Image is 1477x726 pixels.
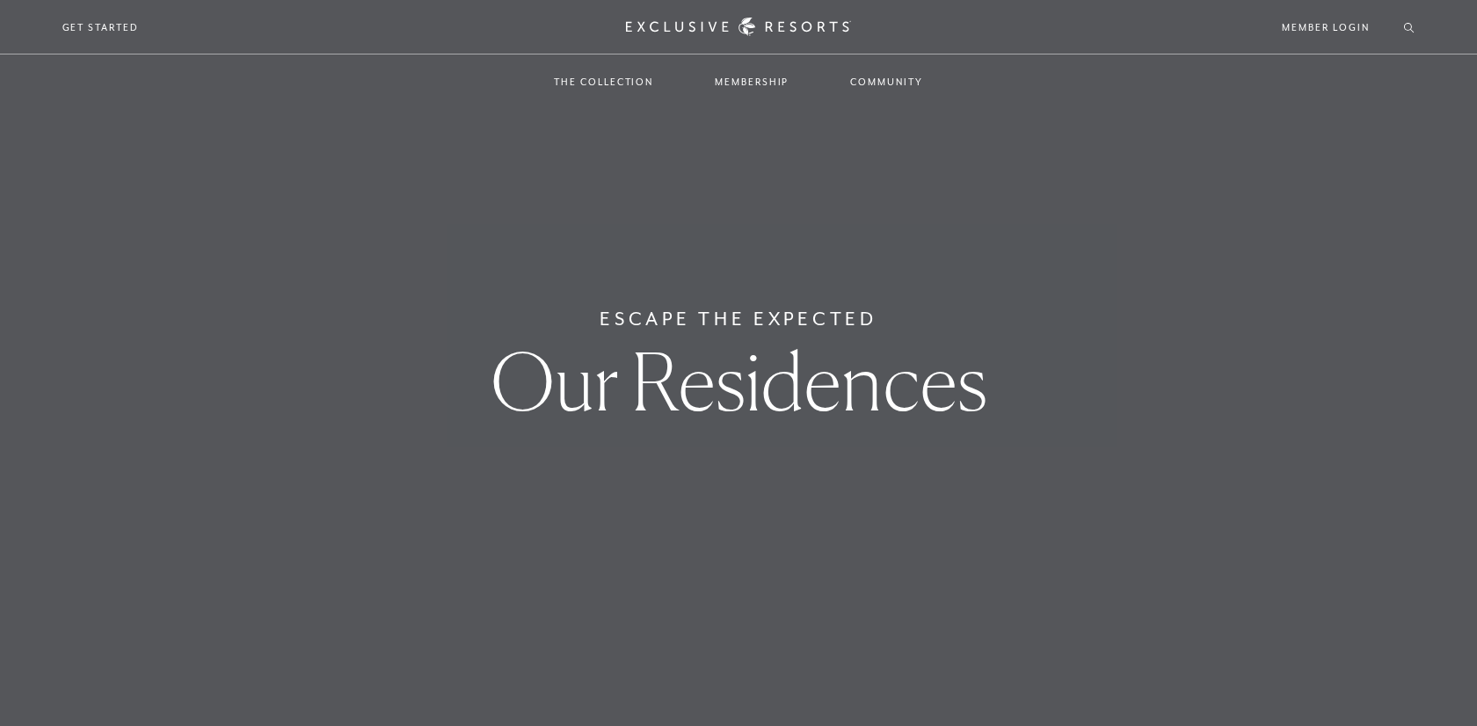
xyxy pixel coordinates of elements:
[697,56,806,107] a: Membership
[491,342,987,421] h1: Our Residences
[536,56,671,107] a: The Collection
[833,56,940,107] a: Community
[1282,19,1369,35] a: Member Login
[600,305,877,333] h6: Escape The Expected
[62,19,139,35] a: Get Started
